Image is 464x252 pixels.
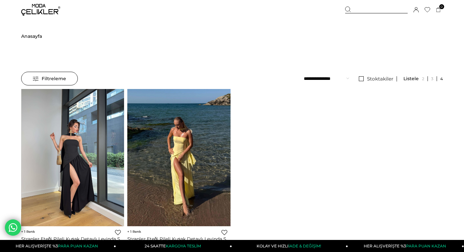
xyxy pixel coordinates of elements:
[127,236,230,242] a: Straplez Eteği Pileli Kuşak Detaylı Leyinda Sarı Kadın Yırtmaçlı Elbise 25Y436
[127,89,230,226] img: Straplez Eteği Pileli Kuşak Detaylı Leyinda Sarı Kadın Yırtmaçlı Elbise 25Y436
[33,72,66,85] span: Filtreleme
[21,4,60,16] img: logo
[21,230,35,234] span: 1
[21,20,42,53] a: Anasayfa
[21,236,124,242] a: Straplez Eteği Pileli Kuşak Detaylı Leyinda Siyah Kadın Yırtmaçlı Elbise 25Y436
[356,76,397,82] a: Stoktakiler
[58,244,98,248] span: PARA PUAN KAZAN
[439,4,444,9] span: 0
[115,230,121,235] a: Favorilere Ekle
[116,240,232,252] a: 24 SAATTEKARGOYA TESLİM
[127,230,141,234] span: 1
[166,244,201,248] span: KARGOYA TESLİM
[21,20,42,53] li: >
[221,230,227,235] a: Favorilere Ekle
[21,89,124,226] img: Straplez Eteği Pileli Kuşak Detaylı Leyinda Siyah Kadın Yırtmaçlı Elbise 25Y436
[348,240,464,252] a: HER ALIŞVERİŞTE %3PARA PUAN KAZAN
[367,76,393,82] span: Stoktakiler
[288,244,321,248] span: İADE & DEĞİŞİM!
[406,244,446,248] span: PARA PUAN KAZAN
[232,240,348,252] a: KOLAY VE HIZLIİADE & DEĞİŞİM!
[436,7,441,12] a: 0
